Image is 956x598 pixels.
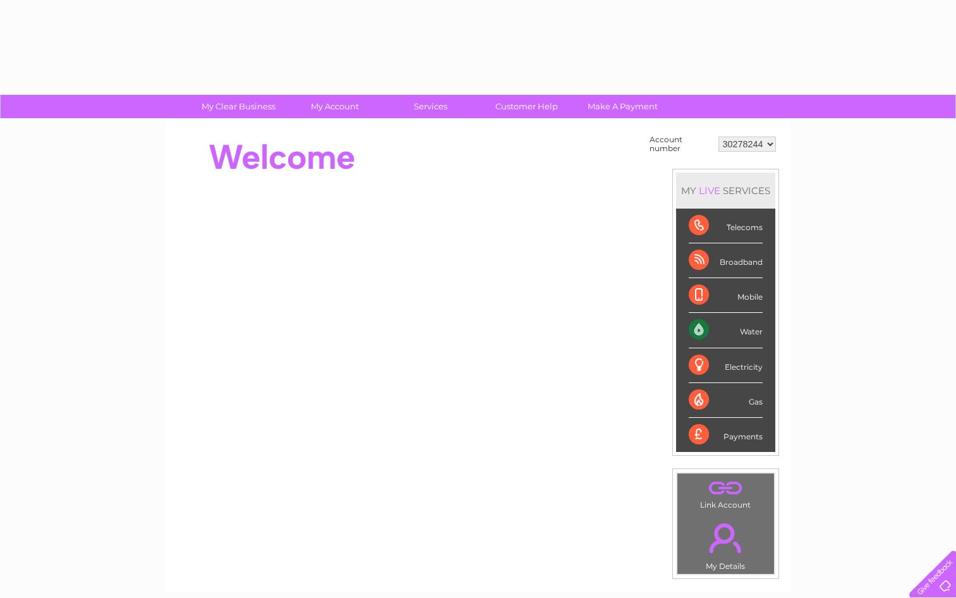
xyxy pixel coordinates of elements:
div: LIVE [696,185,723,197]
div: Electricity [689,348,763,383]
div: MY SERVICES [676,173,775,209]
td: Account number [646,132,715,156]
div: Mobile [689,278,763,313]
a: Make A Payment [571,95,675,118]
div: Gas [689,383,763,418]
div: Payments [689,418,763,452]
a: My Account [282,95,387,118]
a: Services [378,95,483,118]
td: Link Account [677,473,775,513]
a: Customer Help [475,95,579,118]
td: My Details [677,513,775,575]
div: Telecoms [689,209,763,243]
a: . [681,477,771,499]
div: Water [689,313,763,348]
a: My Clear Business [186,95,291,118]
div: Broadband [689,243,763,278]
a: . [681,516,771,560]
